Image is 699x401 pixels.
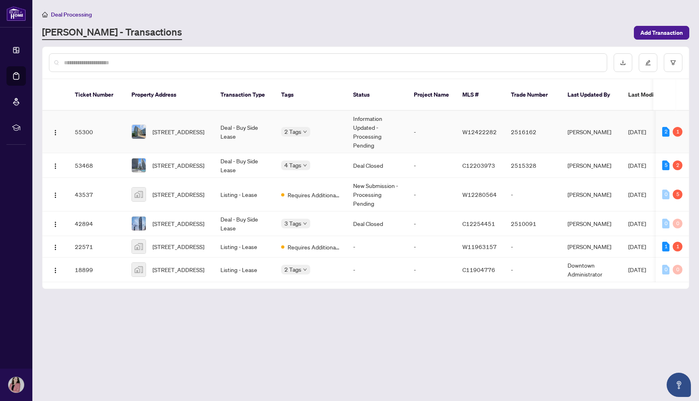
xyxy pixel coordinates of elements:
td: Downtown Administrator [561,257,622,282]
img: Logo [52,192,59,198]
div: 5 [673,190,682,199]
td: [PERSON_NAME] [561,178,622,211]
div: 2 [662,127,669,137]
div: 0 [662,265,669,274]
span: down [303,130,307,134]
div: 0 [673,265,682,274]
td: - [407,257,456,282]
img: logo [6,6,26,21]
span: edit [645,60,651,65]
span: C12203973 [462,162,495,169]
td: Deal - Buy Side Lease [214,211,275,236]
span: W12280564 [462,191,497,198]
span: download [620,60,626,65]
td: Listing - Lease [214,178,275,211]
td: - [407,236,456,257]
span: [DATE] [628,191,646,198]
img: thumbnail-img [132,240,146,253]
div: 0 [662,219,669,228]
span: 2 Tags [284,265,301,274]
td: 42894 [68,211,125,236]
span: [STREET_ADDRESS] [153,161,204,170]
img: thumbnail-img [132,188,146,201]
span: 3 Tags [284,219,301,228]
td: Deal Closed [347,153,407,178]
span: Deal Processing [51,11,92,18]
img: Logo [52,129,59,136]
td: 55300 [68,111,125,153]
button: Logo [49,159,62,172]
th: Property Address [125,79,214,111]
td: Listing - Lease [214,236,275,257]
span: [DATE] [628,266,646,273]
span: [STREET_ADDRESS] [153,219,204,228]
button: Logo [49,125,62,138]
th: Transaction Type [214,79,275,111]
td: Listing - Lease [214,257,275,282]
button: edit [639,53,657,72]
img: Logo [52,221,59,228]
img: thumbnail-img [132,263,146,276]
button: Logo [49,263,62,276]
div: 0 [673,219,682,228]
span: 4 Tags [284,160,301,170]
td: [PERSON_NAME] [561,236,622,257]
th: Last Updated By [561,79,622,111]
td: [PERSON_NAME] [561,111,622,153]
td: - [504,257,561,282]
span: [STREET_ADDRESS] [153,190,204,199]
span: [DATE] [628,220,646,227]
span: down [303,222,307,226]
td: - [407,111,456,153]
th: Trade Number [504,79,561,111]
td: [PERSON_NAME] [561,211,622,236]
button: Logo [49,217,62,230]
th: Status [347,79,407,111]
td: New Submission - Processing Pending [347,178,407,211]
span: [STREET_ADDRESS] [153,127,204,136]
div: 0 [662,190,669,199]
img: Logo [52,267,59,274]
div: 1 [673,242,682,251]
td: Information Updated - Processing Pending [347,111,407,153]
span: Requires Additional Docs [288,190,340,199]
td: Deal Closed [347,211,407,236]
td: - [407,153,456,178]
div: 1 [673,127,682,137]
span: [DATE] [628,243,646,250]
img: thumbnail-img [132,217,146,230]
td: Deal - Buy Side Lease [214,111,275,153]
span: C12254451 [462,220,495,227]
th: Ticket Number [68,79,125,111]
button: Logo [49,240,62,253]
button: Open asap [667,373,691,397]
td: Deal - Buy Side Lease [214,153,275,178]
span: down [303,163,307,167]
th: Tags [275,79,347,111]
td: 22571 [68,236,125,257]
div: 5 [662,160,669,170]
span: Add Transaction [640,26,683,39]
span: [DATE] [628,128,646,135]
span: filter [670,60,676,65]
th: Last Modified Date [622,79,695,111]
span: Last Modified Date [628,90,678,99]
a: [PERSON_NAME] - Transactions [42,25,182,40]
button: filter [664,53,682,72]
span: home [42,12,48,17]
td: 2515328 [504,153,561,178]
button: Logo [49,188,62,201]
th: MLS # [456,79,504,111]
span: W11963157 [462,243,497,250]
span: down [303,268,307,272]
th: Project Name [407,79,456,111]
span: [STREET_ADDRESS] [153,242,204,251]
img: thumbnail-img [132,125,146,139]
span: Requires Additional Docs [288,243,340,251]
img: Profile Icon [8,377,24,393]
td: - [407,178,456,211]
img: Logo [52,244,59,251]
div: 1 [662,242,669,251]
span: 2 Tags [284,127,301,136]
img: thumbnail-img [132,158,146,172]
